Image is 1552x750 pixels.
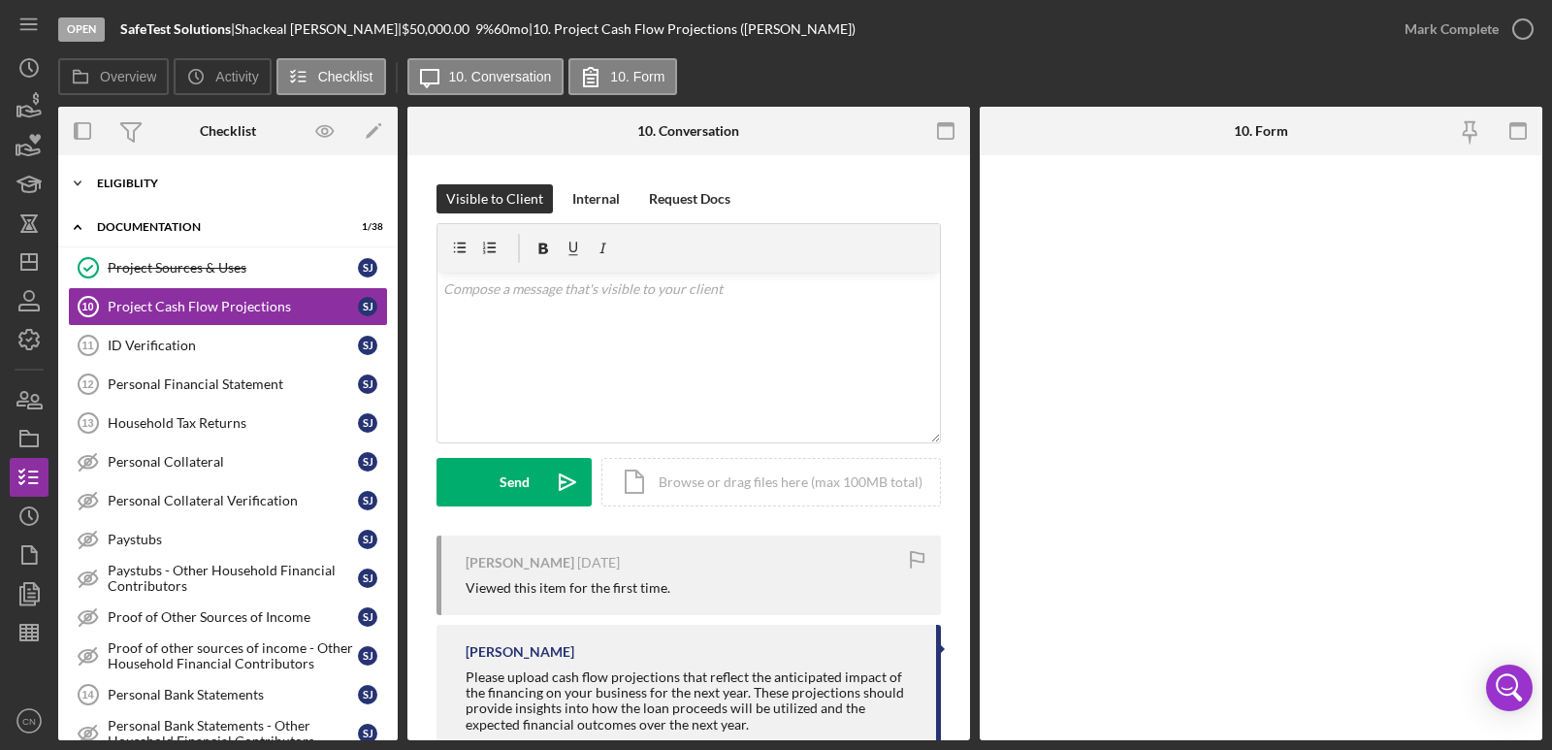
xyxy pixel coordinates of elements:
div: Personal Collateral [108,454,358,470]
div: Paystubs [108,532,358,547]
div: Personal Bank Statements - Other Household Financial Contributors [108,718,358,749]
button: Send [436,458,592,506]
text: CN [22,716,36,727]
a: Personal Collateral VerificationSJ [68,481,388,520]
label: Checklist [318,69,373,84]
label: Overview [100,69,156,84]
b: SafeTest Solutions [120,20,231,37]
button: 10. Form [568,58,677,95]
div: Please upload cash flow projections that reflect the anticipated impact of the financing on your ... [466,669,917,732]
div: 9 % [475,21,494,37]
div: S J [358,336,377,355]
div: S J [358,569,377,588]
div: Eligiblity [97,178,373,189]
div: [PERSON_NAME] [466,644,574,660]
div: S J [358,530,377,549]
div: Personal Bank Statements [108,687,358,702]
button: Visible to Client [436,184,553,213]
button: Mark Complete [1385,10,1542,49]
a: 11ID VerificationSJ [68,326,388,365]
div: 10. Conversation [637,123,739,139]
div: Open Intercom Messenger [1486,665,1533,711]
tspan: 11 [81,340,93,351]
div: Documentation [97,221,335,233]
a: 12Personal Financial StatementSJ [68,365,388,404]
button: Overview [58,58,169,95]
a: Project Sources & UsesSJ [68,248,388,287]
button: 10. Conversation [407,58,565,95]
div: | [120,21,235,37]
div: 60 mo [494,21,529,37]
button: CN [10,701,48,740]
a: 13Household Tax ReturnsSJ [68,404,388,442]
tspan: 13 [81,417,93,429]
div: ID Verification [108,338,358,353]
button: Internal [563,184,630,213]
button: Request Docs [639,184,740,213]
div: | 10. Project Cash Flow Projections ([PERSON_NAME]) [529,21,856,37]
tspan: 12 [81,378,93,390]
div: S J [358,413,377,433]
div: S J [358,452,377,472]
tspan: 14 [81,689,94,701]
div: Checklist [200,123,256,139]
div: Viewed this item for the first time. [466,580,670,596]
div: S J [358,646,377,666]
div: Mark Complete [1405,10,1499,49]
label: Activity [215,69,258,84]
div: Send [500,458,530,506]
label: 10. Conversation [449,69,552,84]
div: Project Sources & Uses [108,260,358,276]
a: Paystubs - Other Household Financial ContributorsSJ [68,559,388,598]
time: 2025-08-04 22:03 [577,555,620,571]
a: PaystubsSJ [68,520,388,559]
div: Project Cash Flow Projections [108,299,358,314]
button: Checklist [276,58,386,95]
a: Proof of Other Sources of IncomeSJ [68,598,388,636]
div: 10. Form [1234,123,1288,139]
div: $50,000.00 [402,21,475,37]
div: S J [358,491,377,510]
div: Open [58,17,105,42]
div: S J [358,724,377,743]
div: [PERSON_NAME] [466,555,574,571]
a: Personal CollateralSJ [68,442,388,481]
div: S J [358,297,377,316]
div: Personal Financial Statement [108,376,358,392]
div: Visible to Client [446,184,543,213]
div: Household Tax Returns [108,415,358,431]
div: Proof of other sources of income - Other Household Financial Contributors [108,640,358,671]
a: Proof of other sources of income - Other Household Financial ContributorsSJ [68,636,388,675]
div: S J [358,607,377,627]
div: Proof of Other Sources of Income [108,609,358,625]
div: S J [358,685,377,704]
a: 10Project Cash Flow ProjectionsSJ [68,287,388,326]
tspan: 10 [81,301,93,312]
a: 14Personal Bank StatementsSJ [68,675,388,714]
label: 10. Form [610,69,664,84]
div: 1 / 38 [348,221,383,233]
div: Shackeal [PERSON_NAME] | [235,21,402,37]
div: S J [358,258,377,277]
div: Internal [572,184,620,213]
button: Activity [174,58,271,95]
div: S J [358,375,377,394]
div: Personal Collateral Verification [108,493,358,508]
div: Request Docs [649,184,730,213]
div: Paystubs - Other Household Financial Contributors [108,563,358,594]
